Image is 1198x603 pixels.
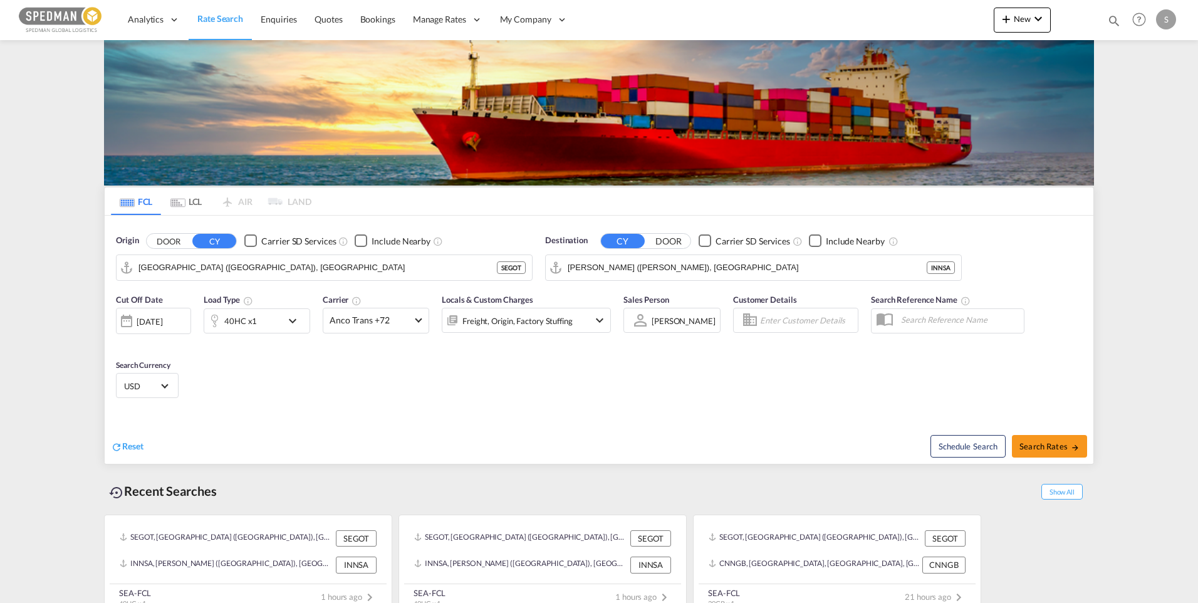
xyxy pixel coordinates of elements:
md-checkbox: Checkbox No Ink [809,234,885,248]
div: INNSA, Jawaharlal Nehru (Nhava Sheva), India, Indian Subcontinent, Asia Pacific [414,557,627,573]
md-icon: icon-chevron-down [1031,11,1046,26]
span: New [999,14,1046,24]
div: SEGOT [630,530,671,547]
span: Enquiries [261,14,297,24]
span: Search Currency [116,360,170,370]
md-checkbox: Checkbox No Ink [699,234,790,248]
div: icon-magnify [1107,14,1121,33]
span: Reset [122,441,143,451]
span: Show All [1041,484,1083,500]
md-icon: icon-backup-restore [109,485,124,500]
span: Locals & Custom Charges [442,295,533,305]
span: 21 hours ago [905,592,966,602]
span: Search Rates [1019,441,1080,451]
md-icon: The selected Trucker/Carrierwill be displayed in the rate results If the rates are from another f... [352,296,362,306]
span: Search Reference Name [871,295,971,305]
img: c12ca350ff1b11efb6b291369744d907.png [19,6,103,34]
md-input-container: Gothenburg (Goteborg), SEGOT [117,255,532,280]
div: SEGOT, Gothenburg (Goteborg), Sweden, Northern Europe, Europe [709,530,922,547]
span: My Company [500,13,551,26]
div: Freight Origin Factory Stuffingicon-chevron-down [442,308,611,333]
md-icon: icon-chevron-down [285,313,306,328]
div: Freight Origin Factory Stuffing [462,312,573,330]
md-select: Select Currency: $ USDUnited States Dollar [123,377,172,395]
span: Load Type [204,295,253,305]
span: Sales Person [623,295,669,305]
md-datepicker: Select [116,333,125,350]
div: Carrier SD Services [261,235,336,248]
div: INNSA [927,261,955,274]
input: Search by Port [138,258,497,277]
span: Destination [545,234,588,247]
md-icon: icon-magnify [1107,14,1121,28]
md-icon: icon-chevron-down [592,313,607,328]
span: Customer Details [733,295,796,305]
md-icon: icon-information-outline [243,296,253,306]
span: Anco Trans +72 [330,314,411,327]
span: 1 hours ago [321,592,377,602]
div: SEA-FCL [414,587,445,599]
div: SEGOT [925,530,966,547]
span: Carrier [323,295,362,305]
div: Carrier SD Services [716,235,790,248]
div: Help [1128,9,1156,31]
div: CNNGB, Ningbo, China, Greater China & Far East Asia, Asia Pacific [709,557,919,573]
md-icon: Unchecked: Ignores neighbouring ports when fetching rates.Checked : Includes neighbouring ports w... [433,236,443,246]
div: SEGOT, Gothenburg (Goteborg), Sweden, Northern Europe, Europe [414,530,627,547]
div: Include Nearby [372,235,430,248]
md-icon: icon-refresh [111,441,122,453]
input: Enter Customer Details [760,311,854,330]
div: [PERSON_NAME] [652,316,716,326]
div: Recent Searches [104,477,222,505]
div: S [1156,9,1176,29]
md-icon: icon-plus 400-fg [999,11,1014,26]
md-icon: icon-arrow-right [1071,443,1080,452]
button: DOOR [647,234,690,248]
md-input-container: Jawaharlal Nehru (Nhava Sheva), INNSA [546,255,961,280]
div: SEGOT, Gothenburg (Goteborg), Sweden, Northern Europe, Europe [120,530,333,547]
input: Search Reference Name [895,310,1024,329]
div: [DATE] [116,308,191,334]
div: CNNGB [922,557,966,573]
div: icon-refreshReset [111,440,143,454]
md-icon: Unchecked: Search for CY (Container Yard) services for all selected carriers.Checked : Search for... [793,236,803,246]
input: Search by Port [568,258,927,277]
img: LCL+%26+FCL+BACKGROUND.png [104,40,1094,186]
div: SEGOT [497,261,526,274]
md-pagination-wrapper: Use the left and right arrow keys to navigate between tabs [111,187,311,215]
span: Quotes [315,14,342,24]
button: icon-plus 400-fgNewicon-chevron-down [994,8,1051,33]
div: 40HC x1icon-chevron-down [204,308,310,333]
div: INNSA [336,557,377,573]
div: Include Nearby [826,235,885,248]
button: CY [601,234,645,248]
md-tab-item: LCL [161,187,211,215]
span: USD [124,380,159,392]
div: SEA-FCL [708,587,740,599]
span: Origin [116,234,138,247]
div: INNSA [630,557,671,573]
md-tab-item: FCL [111,187,161,215]
span: Rate Search [197,13,243,24]
span: Help [1128,9,1150,30]
md-icon: Unchecked: Ignores neighbouring ports when fetching rates.Checked : Includes neighbouring ports w... [888,236,898,246]
div: Origin DOOR CY Checkbox No InkUnchecked: Search for CY (Container Yard) services for all selected... [105,216,1093,464]
md-checkbox: Checkbox No Ink [355,234,430,248]
div: SEGOT [336,530,377,547]
md-icon: Unchecked: Search for CY (Container Yard) services for all selected carriers.Checked : Search for... [338,236,348,246]
div: SEA-FCL [119,587,151,599]
div: INNSA, Jawaharlal Nehru (Nhava Sheva), India, Indian Subcontinent, Asia Pacific [120,557,333,573]
span: Analytics [128,13,164,26]
md-checkbox: Checkbox No Ink [244,234,336,248]
button: Note: By default Schedule search will only considerorigin ports, destination ports and cut off da... [930,435,1006,458]
button: CY [192,234,236,248]
span: Bookings [360,14,395,24]
span: 1 hours ago [615,592,672,602]
span: Manage Rates [413,13,466,26]
md-icon: Your search will be saved by the below given name [961,296,971,306]
div: 40HC x1 [224,312,257,330]
div: [DATE] [137,316,162,327]
span: Cut Off Date [116,295,163,305]
button: Search Ratesicon-arrow-right [1012,435,1087,458]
